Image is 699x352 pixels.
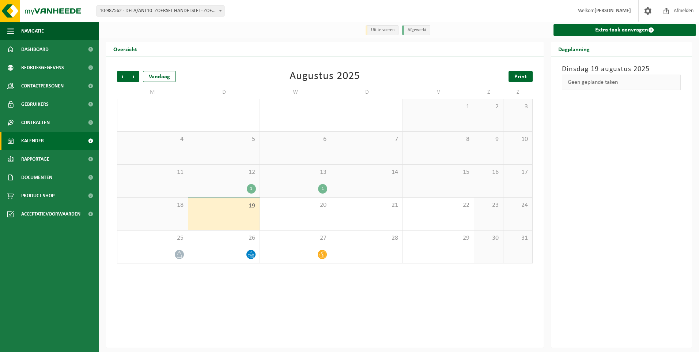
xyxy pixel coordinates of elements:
span: 6 [264,135,327,143]
span: 30 [478,234,499,242]
span: 8 [407,135,470,143]
span: 16 [478,168,499,176]
td: D [331,86,403,99]
span: Kalender [21,132,44,150]
span: 11 [121,168,184,176]
span: 19 [192,202,256,210]
td: D [188,86,260,99]
span: 27 [264,234,327,242]
td: V [403,86,474,99]
span: Vorige [117,71,128,82]
span: 7 [335,135,398,143]
span: Rapportage [21,150,49,168]
span: 2 [478,103,499,111]
span: 22 [407,201,470,209]
li: Uit te voeren [366,25,398,35]
li: Afgewerkt [402,25,430,35]
h3: Dinsdag 19 augustus 2025 [562,64,681,75]
span: Product Shop [21,187,54,205]
div: 1 [318,184,327,194]
span: 10-987562 - DELA/ANT10_ZOERSEL HANDELSLEI - ZOERSEL [97,6,224,16]
span: Print [514,74,527,80]
h2: Overzicht [106,42,144,56]
span: 5 [192,135,256,143]
td: Z [474,86,503,99]
span: Contracten [21,113,50,132]
div: 1 [247,184,256,194]
h2: Dagplanning [551,42,597,56]
td: W [260,86,331,99]
strong: [PERSON_NAME] [594,8,631,14]
span: 23 [478,201,499,209]
span: 20 [264,201,327,209]
span: 14 [335,168,398,176]
span: 1 [407,103,470,111]
span: Contactpersonen [21,77,64,95]
span: 3 [507,103,529,111]
td: M [117,86,188,99]
span: Gebruikers [21,95,49,113]
span: 12 [192,168,256,176]
span: 26 [192,234,256,242]
span: 28 [335,234,398,242]
td: Z [503,86,533,99]
div: Vandaag [143,71,176,82]
span: 29 [407,234,470,242]
span: 31 [507,234,529,242]
div: Augustus 2025 [290,71,360,82]
span: Documenten [21,168,52,187]
span: 13 [264,168,327,176]
a: Print [509,71,533,82]
span: Bedrijfsgegevens [21,59,64,77]
span: Volgende [128,71,139,82]
span: Dashboard [21,40,49,59]
span: Acceptatievoorwaarden [21,205,80,223]
span: 4 [121,135,184,143]
span: 15 [407,168,470,176]
span: 24 [507,201,529,209]
span: 9 [478,135,499,143]
a: Extra taak aanvragen [553,24,696,36]
span: 10 [507,135,529,143]
div: Geen geplande taken [562,75,681,90]
span: 25 [121,234,184,242]
span: 17 [507,168,529,176]
span: 10-987562 - DELA/ANT10_ZOERSEL HANDELSLEI - ZOERSEL [97,5,224,16]
span: Navigatie [21,22,44,40]
span: 21 [335,201,398,209]
span: 18 [121,201,184,209]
